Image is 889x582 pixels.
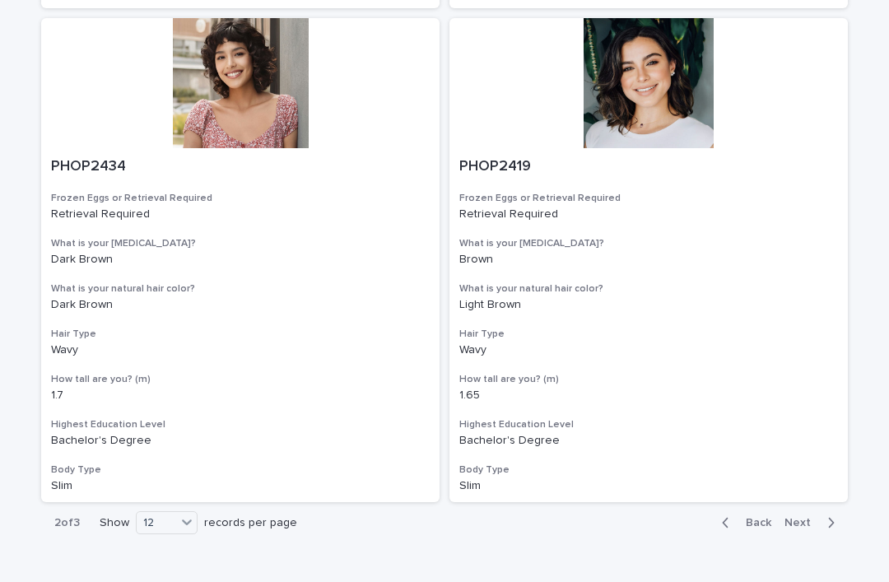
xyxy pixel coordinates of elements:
h3: Body Type [459,463,838,477]
p: Retrieval Required [51,207,430,221]
p: Slim [51,479,430,493]
h3: Frozen Eggs or Retrieval Required [459,192,838,205]
h3: Body Type [51,463,430,477]
p: Wavy [51,343,430,357]
p: PHOP2419 [459,158,838,176]
div: 12 [137,514,176,532]
h3: Hair Type [459,328,838,341]
a: PHOP2419Frozen Eggs or Retrieval RequiredRetrieval RequiredWhat is your [MEDICAL_DATA]?BrownWhat ... [449,18,848,503]
p: Show [100,516,129,530]
p: Dark Brown [51,253,430,267]
p: Dark Brown [51,298,430,312]
p: Bachelor's Degree [51,434,430,448]
h3: How tall are you? (m) [459,373,838,386]
p: 1.7 [51,389,430,403]
p: 2 of 3 [41,503,93,543]
p: Retrieval Required [459,207,838,221]
a: PHOP2434Frozen Eggs or Retrieval RequiredRetrieval RequiredWhat is your [MEDICAL_DATA]?Dark Brown... [41,18,440,503]
h3: How tall are you? (m) [51,373,430,386]
h3: What is your [MEDICAL_DATA]? [51,237,430,250]
button: Next [778,515,848,530]
p: Bachelor's Degree [459,434,838,448]
h3: What is your natural hair color? [459,282,838,296]
span: Next [784,517,821,528]
span: Back [736,517,771,528]
h3: Hair Type [51,328,430,341]
h3: What is your natural hair color? [51,282,430,296]
p: Brown [459,253,838,267]
p: records per page [204,516,297,530]
p: Slim [459,479,838,493]
button: Back [709,515,778,530]
p: PHOP2434 [51,158,430,176]
p: Light Brown [459,298,838,312]
h3: Frozen Eggs or Retrieval Required [51,192,430,205]
p: Wavy [459,343,838,357]
h3: Highest Education Level [459,418,838,431]
h3: What is your [MEDICAL_DATA]? [459,237,838,250]
p: 1.65 [459,389,838,403]
h3: Highest Education Level [51,418,430,431]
